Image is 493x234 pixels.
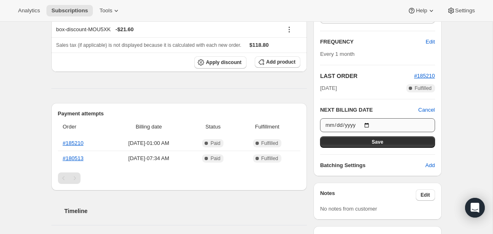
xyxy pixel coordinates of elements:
h2: LAST ORDER [320,72,414,80]
span: $118.80 [249,42,269,48]
a: #185210 [414,73,435,79]
button: Apply discount [194,56,246,69]
span: Paid [210,140,220,147]
button: Analytics [13,5,45,16]
span: [DATE] · 07:34 AM [111,154,187,163]
span: - $21.60 [115,25,134,34]
th: Order [58,118,108,136]
div: Open Intercom Messenger [465,198,485,218]
span: Add [425,161,435,170]
span: Fulfilled [415,85,431,92]
span: Paid [210,155,220,162]
span: Edit [426,38,435,46]
span: Settings [455,7,475,14]
span: Fulfillment [239,123,296,131]
span: Sales tax (if applicable) is not displayed because it is calculated with each new order. [56,42,242,48]
a: #185210 [63,140,84,146]
h2: Timeline [65,207,307,215]
h2: FREQUENCY [320,38,426,46]
span: Add product [266,59,295,65]
button: Add product [255,56,300,68]
span: Fulfilled [261,155,278,162]
nav: Pagination [58,172,301,184]
button: Cancel [418,106,435,114]
span: Analytics [18,7,40,14]
span: Fulfilled [261,140,278,147]
a: #180513 [63,155,84,161]
span: Every 1 month [320,51,355,57]
span: Edit [421,192,430,198]
h3: Notes [320,189,416,201]
span: [DATE] · 01:00 AM [111,139,187,147]
button: Add [420,159,440,172]
button: Edit [416,189,435,201]
span: Billing date [111,123,187,131]
div: box-discount-MOU5XK [56,25,278,34]
span: Help [416,7,427,14]
span: Status [192,123,234,131]
span: Subscriptions [51,7,88,14]
button: #185210 [414,72,435,80]
span: Tools [99,7,112,14]
button: Help [403,5,440,16]
span: [DATE] [320,84,337,92]
button: Subscriptions [46,5,93,16]
span: Apply discount [206,59,242,66]
button: Tools [94,5,125,16]
button: Settings [442,5,480,16]
h6: Batching Settings [320,161,425,170]
span: No notes from customer [320,206,377,212]
h2: NEXT BILLING DATE [320,106,418,114]
button: Edit [421,35,440,48]
button: Save [320,136,435,148]
span: Save [372,139,383,145]
h2: Payment attempts [58,110,301,118]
